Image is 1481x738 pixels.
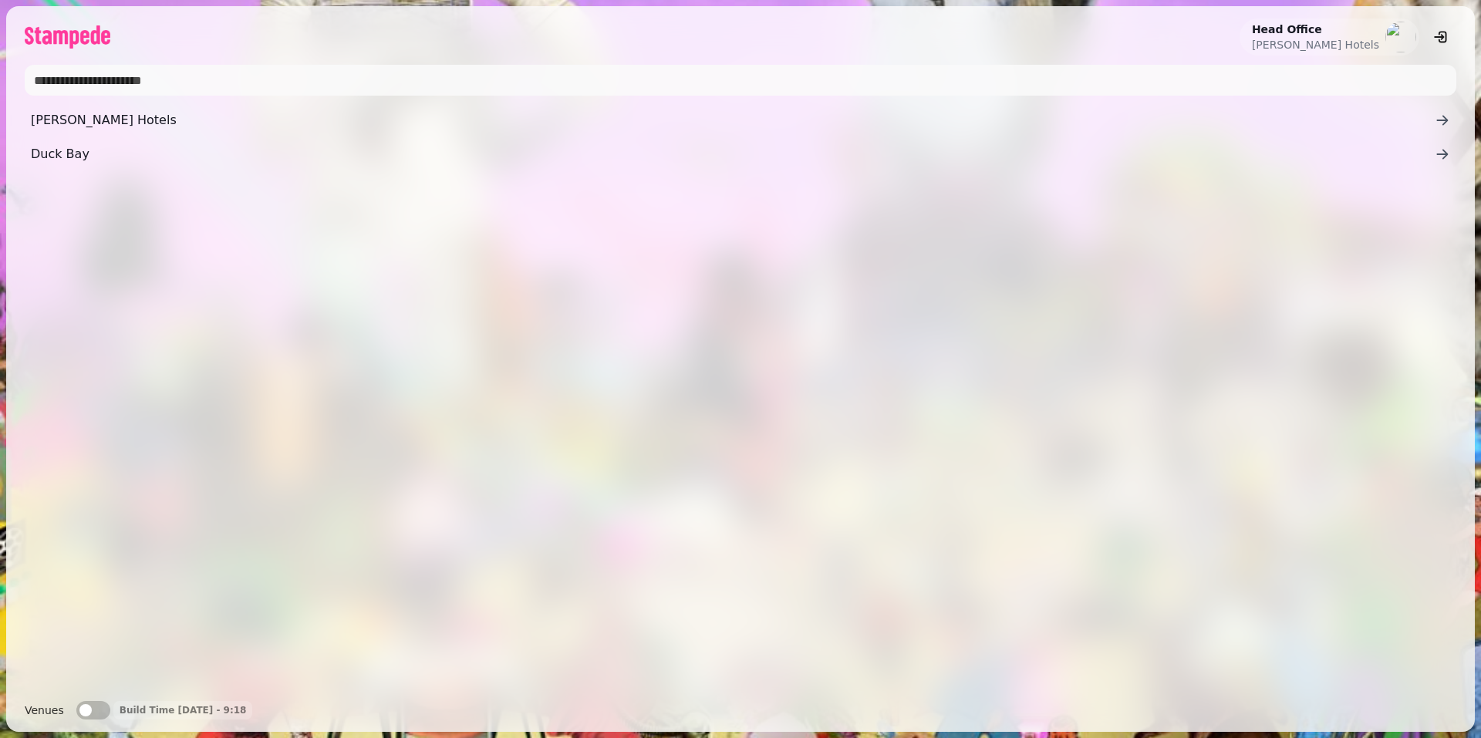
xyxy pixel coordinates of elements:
[25,25,110,49] img: logo
[120,704,247,716] p: Build Time [DATE] - 9:18
[25,139,1456,170] a: Duck Bay
[1252,37,1379,52] p: [PERSON_NAME] Hotels
[25,105,1456,136] a: [PERSON_NAME] Hotels
[25,701,64,719] label: Venues
[31,111,1435,130] span: [PERSON_NAME] Hotels
[31,145,1435,163] span: Duck Bay
[1252,22,1379,37] h2: Head Office
[1425,22,1456,52] button: logout
[1385,22,1416,52] img: aHR0cHM6Ly93d3cuZ3JhdmF0YXIuY29tL2F2YXRhci8yYTYyNWRmZTg1MWQ2ZmQ1Y2MzMmQ4YzMwOTI3YmVkYz9zPTE1MCZkP...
